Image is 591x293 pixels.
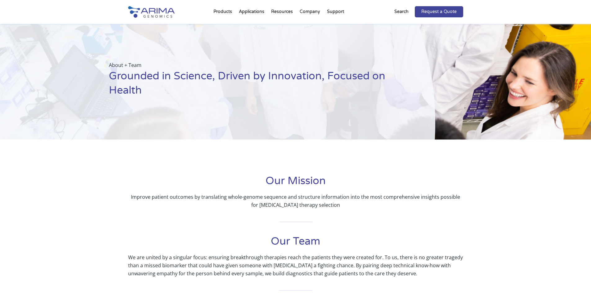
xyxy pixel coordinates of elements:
p: About + Team [109,61,404,69]
h1: Our Mission [128,174,463,193]
img: Arima-Genomics-logo [128,6,175,18]
p: We are united by a singular focus: ensuring breakthrough therapies reach the patients they were c... [128,253,463,277]
p: Search [394,8,409,16]
p: Improve patient outcomes by translating whole-genome sequence and structure information into the ... [128,193,463,209]
h1: Our Team [128,234,463,253]
h1: Grounded in Science, Driven by Innovation, Focused on Health [109,69,404,102]
a: Request a Quote [415,6,463,17]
